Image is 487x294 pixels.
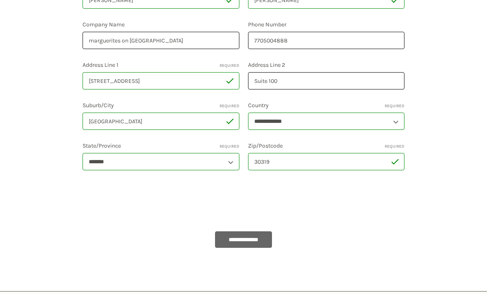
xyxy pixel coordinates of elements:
small: Required [385,143,404,150]
label: Country [248,101,404,110]
small: Required [220,63,239,69]
label: Address Line 1 [83,61,239,69]
small: Required [220,143,239,150]
iframe: reCAPTCHA [83,182,208,214]
small: Required [220,103,239,109]
label: Phone Number [248,20,404,29]
label: Address Line 2 [248,61,404,69]
label: Suburb/City [83,101,239,110]
label: Company Name [83,20,239,29]
label: Zip/Postcode [248,141,404,150]
small: Required [385,103,404,109]
label: State/Province [83,141,239,150]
